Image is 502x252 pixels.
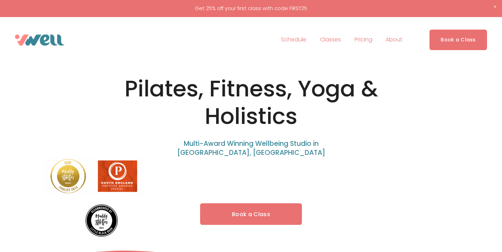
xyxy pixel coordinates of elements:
[386,34,402,46] a: folder dropdown
[429,30,487,50] a: Book a Class
[200,203,302,225] a: Book a Class
[15,34,64,46] img: VWell
[386,35,402,45] span: About
[320,35,341,45] span: Classes
[177,139,325,158] span: Multi-Award Winning Wellbeing Studio in [GEOGRAPHIC_DATA], [GEOGRAPHIC_DATA]
[281,34,306,46] a: Schedule
[355,34,372,46] a: Pricing
[320,34,341,46] a: folder dropdown
[94,75,407,130] h1: Pilates, Fitness, Yoga & Holistics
